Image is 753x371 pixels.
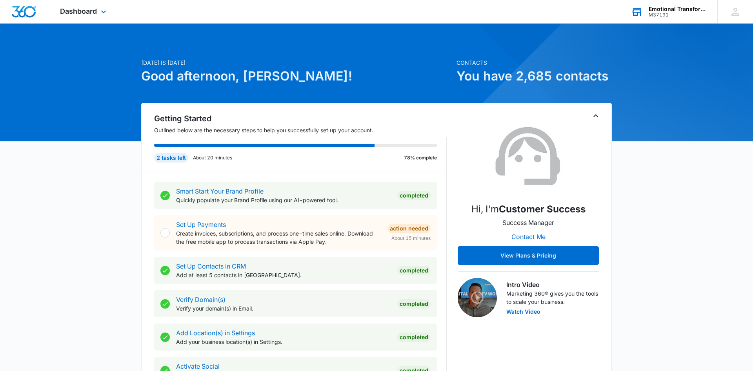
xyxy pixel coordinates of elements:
div: account name [649,6,706,12]
strong: Customer Success [499,203,586,215]
p: Quickly populate your Brand Profile using our AI-powered tool. [176,196,391,204]
img: Customer Success [489,117,567,196]
h2: Getting Started [154,113,447,124]
button: Watch Video [506,309,540,314]
div: Completed [397,191,431,200]
a: Add Location(s) in Settings [176,329,255,337]
h3: Intro Video [506,280,599,289]
p: Add at least 5 contacts in [GEOGRAPHIC_DATA]. [176,271,391,279]
div: Completed [397,266,431,275]
p: Marketing 360® gives you the tools to scale your business. [506,289,599,306]
div: 2 tasks left [154,153,188,163]
button: Contact Me [504,227,553,246]
span: About 15 minutes [391,235,431,242]
div: Completed [397,333,431,342]
a: Activate Social [176,362,220,370]
p: Contacts [457,58,612,67]
div: Action Needed [387,224,431,233]
button: View Plans & Pricing [458,246,599,265]
a: Smart Start Your Brand Profile [176,187,264,195]
p: Success Manager [502,218,554,227]
h1: Good afternoon, [PERSON_NAME]! [141,67,452,86]
p: [DATE] is [DATE] [141,58,452,67]
p: 78% complete [404,154,437,161]
span: Dashboard [60,7,97,15]
a: Verify Domain(s) [176,296,226,303]
p: Create invoices, subscriptions, and process one-time sales online. Download the free mobile app t... [176,229,381,246]
p: Verify your domain(s) in Email. [176,304,391,313]
div: account id [649,12,706,18]
button: Toggle Collapse [591,111,600,121]
a: Set Up Contacts in CRM [176,262,246,270]
p: About 20 minutes [193,154,232,161]
p: Add your business location(s) in Settings. [176,338,391,346]
div: Completed [397,299,431,309]
img: Intro Video [458,278,497,317]
p: Outlined below are the necessary steps to help you successfully set up your account. [154,126,447,134]
p: Hi, I'm [471,202,586,216]
a: Set Up Payments [176,221,226,228]
h1: You have 2,685 contacts [457,67,612,86]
